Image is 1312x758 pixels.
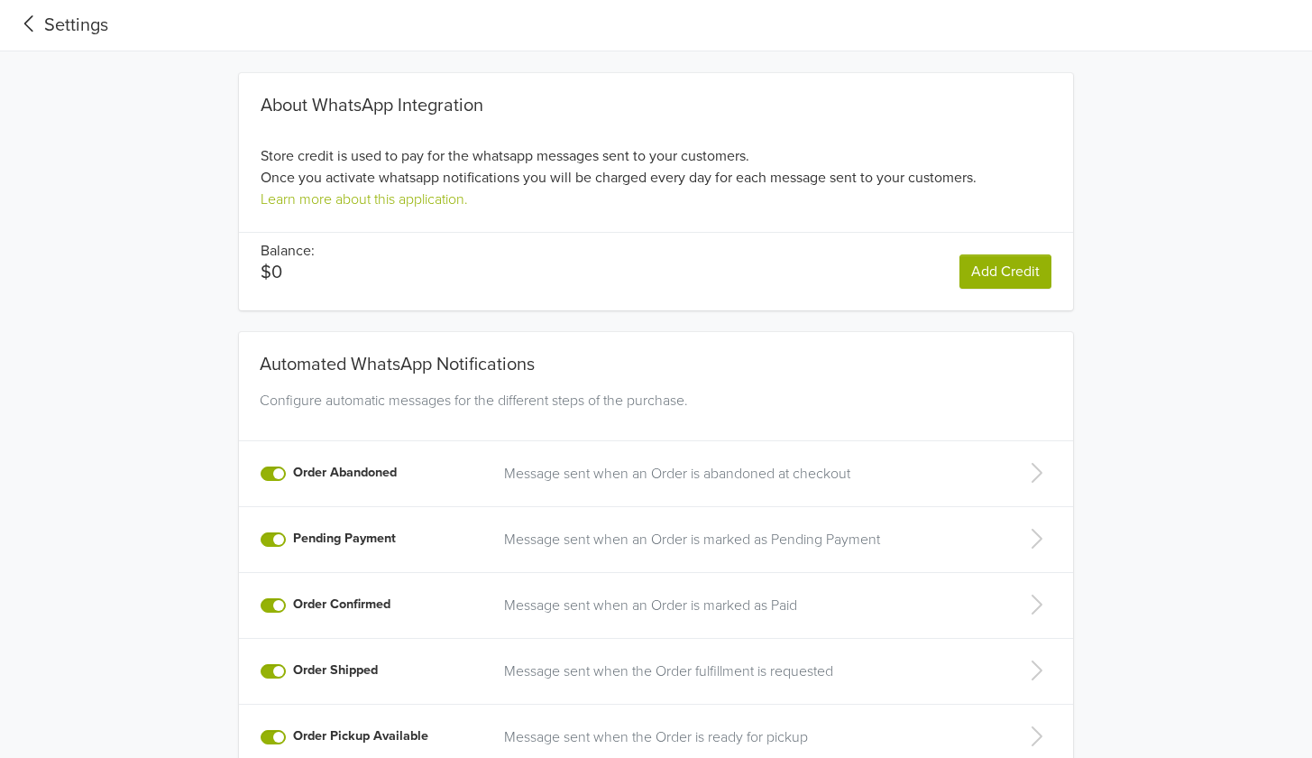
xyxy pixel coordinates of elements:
[293,529,396,549] label: Pending Payment
[504,595,988,616] a: Message sent when an Order is marked as Paid
[261,262,315,283] p: $0
[293,595,390,615] label: Order Confirmed
[504,726,988,748] a: Message sent when the Order is ready for pickup
[239,95,1073,210] div: Store credit is used to pay for the whatsapp messages sent to your customers. Once you activate w...
[252,332,1060,383] div: Automated WhatsApp Notifications
[959,254,1051,289] a: Add Credit
[504,661,988,682] a: Message sent when the Order fulfillment is requested
[261,95,1051,116] div: About WhatsApp Integration
[504,529,988,550] a: Message sent when an Order is marked as Pending Payment
[261,240,315,262] p: Balance:
[504,463,988,485] a: Message sent when an Order is abandoned at checkout
[252,390,1060,433] div: Configure automatic messages for the different steps of the purchase.
[14,12,108,39] a: Settings
[293,463,397,483] label: Order Abandoned
[261,190,468,208] a: Learn more about this application.
[293,726,428,746] label: Order Pickup Available
[293,661,378,680] label: Order Shipped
